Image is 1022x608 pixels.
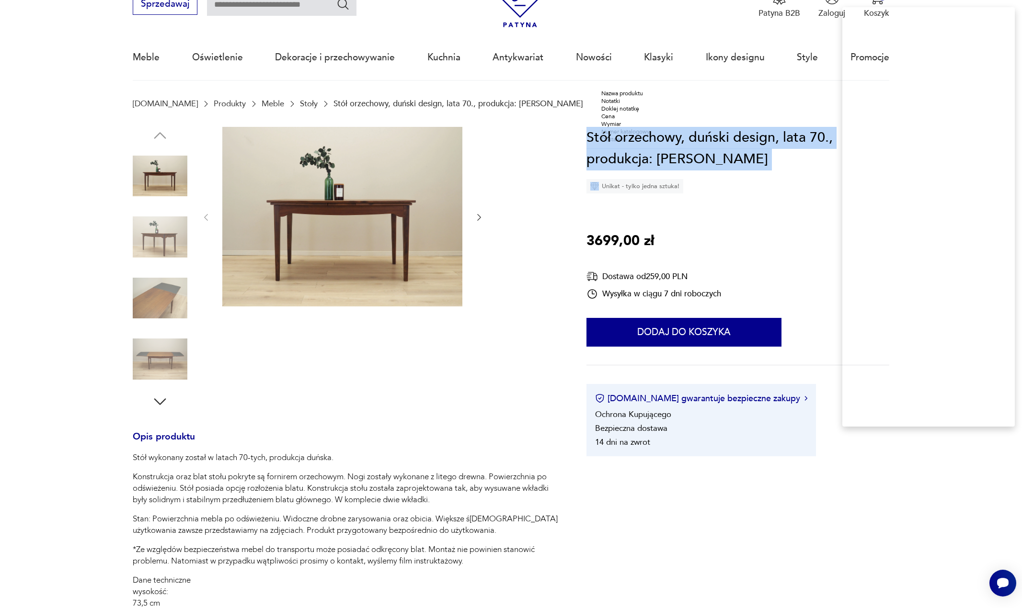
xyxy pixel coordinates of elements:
[133,544,559,567] p: *Ze względów bezpieczeństwa mebel do transportu może posiadać odkręcony blat. Montaż nie powinien...
[333,99,583,108] p: Stół orzechowy, duński design, lata 70., produkcja: [PERSON_NAME]
[595,423,667,434] li: Bezpieczna dostawa
[804,396,807,401] img: Ikona strzałki w prawo
[595,437,650,448] li: 14 dni na zwrot
[758,8,800,19] p: Patyna B2B
[601,105,650,113] div: Doklej notatkę
[601,113,650,120] div: Cena
[427,35,460,79] a: Kuchnia
[192,35,243,79] a: Oświetlenie
[586,270,598,282] img: Ikona dostawy
[214,99,246,108] a: Produkty
[133,471,559,506] p: Konstrukcja oraz blat stołu pokryte są fornirem orzechowym. Nogi zostały wykonane z litego drewna...
[275,35,395,79] a: Dekoracje i przechowywanie
[133,452,559,463] p: Stół wykonany został w latach 70-tych, produkcja duńska.
[133,271,187,326] img: Zdjęcie produktu Stół orzechowy, duński design, lata 70., produkcja: Dania
[586,230,654,252] p: 3699,00 zł
[133,1,197,9] a: Sprzedawaj
[601,97,650,105] div: Notatki
[601,90,650,97] div: Nazwa produktu
[133,99,198,108] a: [DOMAIN_NAME]
[586,318,781,347] button: Dodaj do koszyka
[300,99,318,108] a: Stoły
[644,35,673,79] a: Klasyki
[595,393,807,405] button: [DOMAIN_NAME] gwarantuje bezpieczne zakupy
[818,8,845,19] p: Zaloguj
[133,210,187,264] img: Zdjęcie produktu Stół orzechowy, duński design, lata 70., produkcja: Dania
[586,270,721,282] div: Dostawa od 259,00 PLN
[595,394,605,403] img: Ikona certyfikatu
[222,127,462,307] img: Zdjęcie produktu Stół orzechowy, duński design, lata 70., produkcja: Dania
[706,35,765,79] a: Ikony designu
[133,149,187,203] img: Zdjęcie produktu Stół orzechowy, duński design, lata 70., produkcja: Dania
[797,35,818,79] a: Style
[133,332,187,386] img: Zdjęcie produktu Stół orzechowy, duński design, lata 70., produkcja: Dania
[989,570,1016,597] iframe: Smartsupp widget button
[586,288,721,300] div: Wysyłka w ciągu 7 dni roboczych
[262,99,284,108] a: Meble
[133,433,559,452] h3: Opis produktu
[576,35,612,79] a: Nowości
[601,120,650,128] div: Wymiar
[595,409,671,420] li: Ochrona Kupującego
[590,182,599,191] img: Ikona diamentu
[493,35,543,79] a: Antykwariat
[586,127,889,170] h1: Stół orzechowy, duński design, lata 70., produkcja: [PERSON_NAME]
[586,179,683,193] div: Unikat - tylko jedna sztuka!
[133,35,160,79] a: Meble
[133,513,559,536] p: Stan: Powierzchnia mebla po odświeżeniu. Widoczne drobne zarysowania oraz obicia. Większe ś[DEMOG...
